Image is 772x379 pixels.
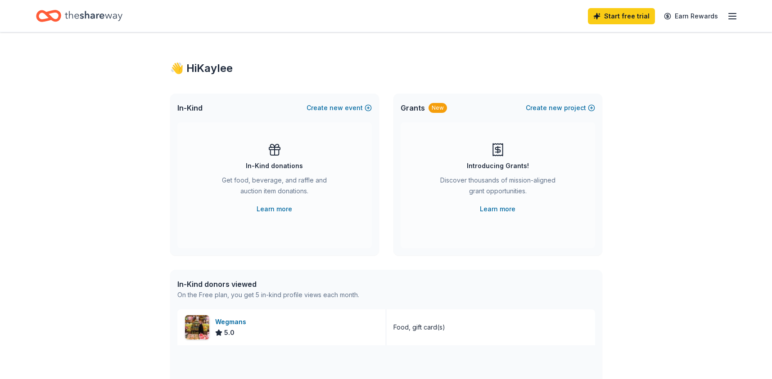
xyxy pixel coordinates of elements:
span: new [549,103,562,113]
span: 5.0 [224,327,235,338]
a: Learn more [480,204,515,214]
div: Wegmans [215,317,250,327]
span: In-Kind [177,103,203,113]
div: Get food, beverage, and raffle and auction item donations. [213,175,336,200]
span: Grants [401,103,425,113]
div: 👋 Hi Kaylee [170,61,602,76]
div: On the Free plan, you get 5 in-kind profile views each month. [177,290,359,300]
div: Food, gift card(s) [393,322,445,333]
button: Createnewevent [307,103,372,113]
a: Start free trial [588,8,655,24]
div: In-Kind donors viewed [177,279,359,290]
div: In-Kind donations [246,161,303,171]
span: new [330,103,343,113]
img: Image for Wegmans [185,315,209,339]
a: Home [36,5,122,27]
button: Createnewproject [526,103,595,113]
div: Introducing Grants! [467,161,529,171]
div: New [429,103,447,113]
div: Discover thousands of mission-aligned grant opportunities. [437,175,559,200]
a: Learn more [257,204,292,214]
a: Earn Rewards [659,8,723,24]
